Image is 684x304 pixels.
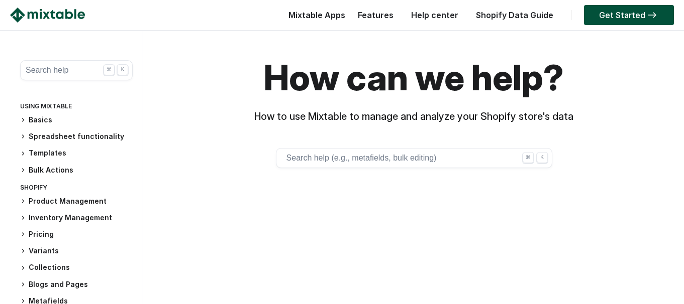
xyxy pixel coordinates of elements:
img: arrow-right.svg [645,12,659,18]
h3: Variants [20,246,133,256]
h3: Pricing [20,229,133,240]
h3: Templates [20,148,133,159]
div: ⌘ [523,152,534,163]
h3: Spreadsheet functionality [20,131,133,142]
div: Shopify [20,182,133,196]
a: Shopify Data Guide [471,10,558,20]
h3: Product Management [20,196,133,207]
div: K [117,64,128,75]
h3: Blogs and Pages [20,279,133,290]
h1: How can we help? [148,55,679,100]
button: Search help ⌘ K [20,60,133,80]
a: Help center [406,10,463,20]
button: Search help (e.g., metafields, bulk editing) ⌘ K [276,148,552,168]
h3: Inventory Management [20,213,133,223]
div: Using Mixtable [20,100,133,115]
a: Features [353,10,399,20]
h3: Collections [20,262,133,273]
h3: Bulk Actions [20,165,133,176]
img: Mixtable logo [10,8,85,23]
div: Mixtable Apps [283,8,345,28]
div: ⌘ [104,64,115,75]
h3: Basics [20,115,133,125]
div: K [537,152,548,163]
h3: How to use Mixtable to manage and analyze your Shopify store's data [148,110,679,123]
a: Get Started [584,5,674,25]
